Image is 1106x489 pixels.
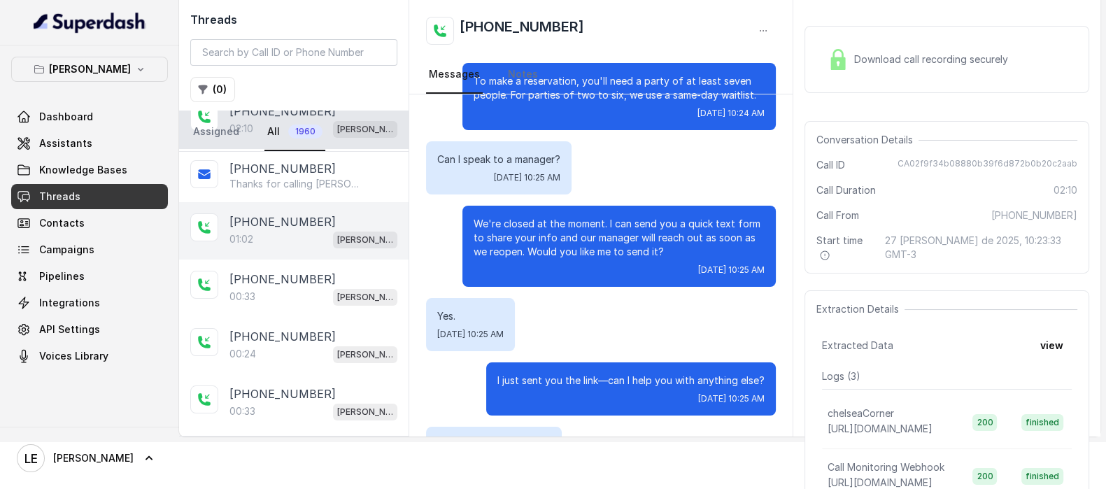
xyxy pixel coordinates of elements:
span: Knowledge Bases [39,163,127,177]
span: Call From [816,208,859,222]
p: 00:33 [229,404,255,418]
p: I just sent you the link—can I help you with anything else? [497,374,765,388]
span: Dashboard [39,110,93,124]
span: 27 [PERSON_NAME] de 2025, 10:23:33 GMT-3 [885,234,1077,262]
p: [PHONE_NUMBER] [229,213,336,230]
span: Voices Library [39,349,108,363]
span: [URL][DOMAIN_NAME] [828,476,933,488]
img: light.svg [34,11,146,34]
p: We're closed at the moment. I can send you a quick text form to share your info and our manager w... [474,217,765,259]
h2: Threads [190,11,397,28]
span: Pipelines [39,269,85,283]
a: Assigned [190,113,242,151]
p: [PERSON_NAME] [49,61,131,78]
span: Campaigns [39,243,94,257]
span: Contacts [39,216,85,230]
button: view [1032,333,1072,358]
span: Extraction Details [816,302,905,316]
a: Integrations [11,290,168,316]
text: LE [24,451,38,466]
span: CA02f9f34b08880b39f6d872b0b20c2aab [898,158,1077,172]
nav: Tabs [426,56,776,94]
span: Integrations [39,296,100,310]
a: [PERSON_NAME] [11,439,168,478]
h2: [PHONE_NUMBER] [460,17,584,45]
input: Search by Call ID or Phone Number [190,39,397,66]
p: [PHONE_NUMBER] [229,271,336,288]
span: [PERSON_NAME] [53,451,134,465]
button: [PERSON_NAME] [11,57,168,82]
p: [PERSON_NAME] [337,405,393,419]
p: [PERSON_NAME] [337,233,393,247]
span: 02:10 [1054,183,1077,197]
p: [PERSON_NAME] [337,290,393,304]
span: Start time [816,234,874,262]
p: 00:33 [229,290,255,304]
p: [PHONE_NUMBER] [229,328,336,345]
p: [PHONE_NUMBER] [229,385,336,402]
a: Pipelines [11,264,168,289]
a: Knowledge Bases [11,157,168,183]
a: All1960 [264,113,325,151]
p: Can I speak to a manager? [437,153,560,166]
span: [DATE] 10:24 AM [697,108,765,119]
p: Thanks for calling [PERSON_NAME]! Complete this form for any type of inquiry and a manager will c... [229,177,364,191]
p: Logs ( 3 ) [822,369,1072,383]
a: Dashboard [11,104,168,129]
span: [PHONE_NUMBER] [991,208,1077,222]
span: [DATE] 10:25 AM [437,329,504,340]
span: Download call recording securely [854,52,1014,66]
span: Extracted Data [822,339,893,353]
span: Call ID [816,158,845,172]
a: Threads [11,184,168,209]
a: Assistants [11,131,168,156]
a: Contacts [11,211,168,236]
span: Conversation Details [816,133,919,147]
span: [URL][DOMAIN_NAME] [828,423,933,434]
span: Assistants [39,136,92,150]
p: [PERSON_NAME] [337,348,393,362]
p: 01:02 [229,232,253,246]
span: API Settings [39,323,100,336]
a: Voices Library [11,343,168,369]
p: 00:24 [229,347,256,361]
img: Lock Icon [828,49,849,70]
button: (0) [190,77,235,102]
a: Messages [426,56,483,94]
a: Campaigns [11,237,168,262]
span: 200 [972,414,997,431]
p: Yes. [437,309,504,323]
p: chelseaCorner [828,406,894,420]
span: [DATE] 10:25 AM [698,264,765,276]
span: 200 [972,468,997,485]
nav: Tabs [190,113,397,151]
span: [DATE] 10:25 AM [698,393,765,404]
span: finished [1021,468,1063,485]
span: [DATE] 10:25 AM [494,172,560,183]
span: finished [1021,414,1063,431]
span: Call Duration [816,183,876,197]
p: [PHONE_NUMBER] [229,160,336,177]
span: Threads [39,190,80,204]
span: 1960 [288,125,322,139]
p: Call Monitoring Webhook [828,460,944,474]
a: API Settings [11,317,168,342]
a: Notes [505,56,541,94]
